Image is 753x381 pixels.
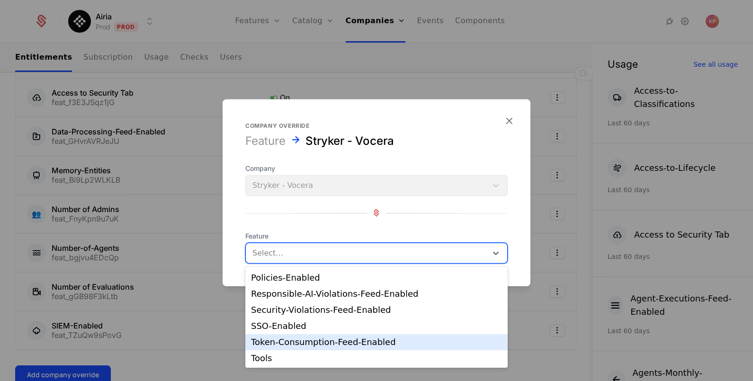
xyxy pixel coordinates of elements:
div: Token-Consumption-Feed-Enabled [251,338,502,346]
div: Policies-Enabled [251,274,502,282]
div: Tools [251,354,502,363]
div: Feature [245,133,286,148]
div: SSO-Enabled [251,322,502,330]
div: Security-Violations-Feed-Enabled [251,306,502,314]
div: Company override [245,122,508,129]
div: Responsible-AI-Violations-Feed-Enabled [251,290,502,298]
div: Stryker - Vocera [305,133,394,148]
span: Company [245,163,508,173]
span: Feature [245,231,508,240]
